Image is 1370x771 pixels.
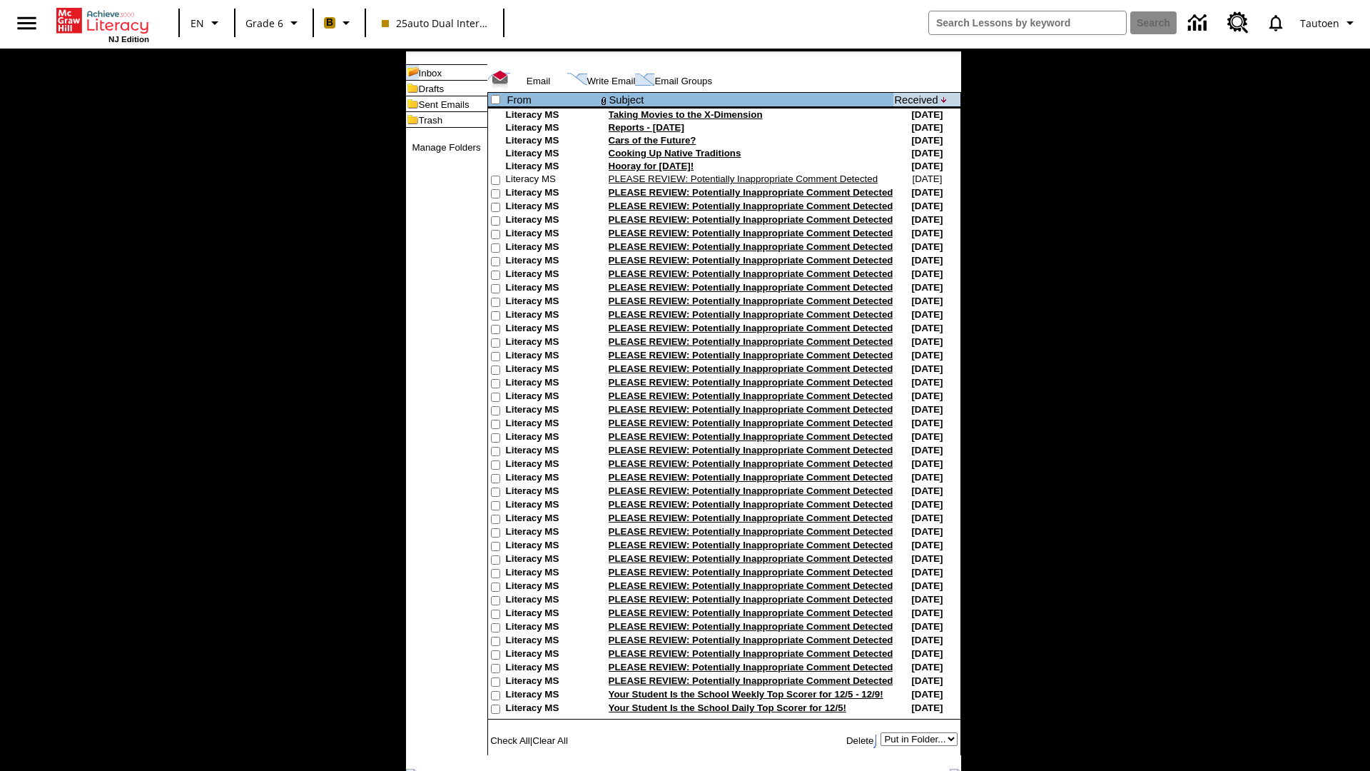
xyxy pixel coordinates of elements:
[506,689,599,702] td: Literacy MS
[506,702,599,716] td: Literacy MS
[609,148,741,158] a: Cooking Up Native Traditions
[609,689,883,700] a: Your Student Is the School Weekly Top Scorer for 12/5 - 12/9!
[191,16,204,31] span: EN
[609,499,893,510] a: PLEASE REVIEW: Potentially Inappropriate Comment Detected
[506,323,599,336] td: Literacy MS
[911,621,943,632] nobr: [DATE]
[506,135,599,148] td: Literacy MS
[911,296,943,306] nobr: [DATE]
[406,65,419,80] img: folder_icon_pick.gif
[911,553,943,564] nobr: [DATE]
[911,485,943,496] nobr: [DATE]
[382,16,487,31] span: 25auto Dual International
[911,513,943,523] nobr: [DATE]
[1300,16,1339,31] span: Tautoen
[911,390,943,401] nobr: [DATE]
[609,404,893,415] a: PLEASE REVIEW: Potentially Inappropriate Comment Detected
[609,363,893,374] a: PLEASE REVIEW: Potentially Inappropriate Comment Detected
[911,499,943,510] nobr: [DATE]
[609,472,893,483] a: PLEASE REVIEW: Potentially Inappropriate Comment Detected
[894,94,938,106] a: Received
[240,10,308,36] button: Grade: Grade 6, Select a grade
[609,214,893,225] a: PLEASE REVIEW: Potentially Inappropriate Comment Detected
[506,648,599,662] td: Literacy MS
[912,173,942,184] nobr: [DATE]
[609,135,696,146] a: Cars of the Future?
[609,350,893,361] a: PLEASE REVIEW: Potentially Inappropriate Comment Detected
[406,81,419,96] img: folder_icon.gif
[6,2,48,44] button: Open side menu
[609,635,893,645] a: PLEASE REVIEW: Potentially Inappropriate Comment Detected
[911,540,943,550] nobr: [DATE]
[108,35,149,44] span: NJ Edition
[506,458,599,472] td: Literacy MS
[506,608,599,621] td: Literacy MS
[506,228,599,241] td: Literacy MS
[911,567,943,578] nobr: [DATE]
[506,109,599,122] td: Literacy MS
[1294,10,1364,36] button: Profile/Settings
[506,445,599,458] td: Literacy MS
[941,97,948,103] img: arrow_down.gif
[506,296,599,309] td: Literacy MS
[609,608,893,618] a: PLEASE REVIEW: Potentially Inappropriate Comment Detected
[506,282,599,296] td: Literacy MS
[911,458,943,469] nobr: [DATE]
[911,228,943,238] nobr: [DATE]
[609,648,893,659] a: PLEASE REVIEW: Potentially Inappropriate Comment Detected
[609,109,763,120] a: Taking Movies to the X-Dimension
[587,76,636,86] a: Write Email
[506,377,599,390] td: Literacy MS
[1179,4,1219,43] a: Data Center
[490,735,530,746] a: Check All
[846,735,874,746] a: Delete
[487,755,962,756] img: black_spacer.gif
[911,594,943,605] nobr: [DATE]
[56,5,149,44] div: Home
[419,68,442,79] a: Inbox
[911,148,943,158] nobr: [DATE]
[911,662,943,672] nobr: [DATE]
[532,735,568,746] a: Clear All
[609,94,644,106] a: Subject
[506,431,599,445] td: Literacy MS
[506,675,599,689] td: Literacy MS
[245,16,283,31] span: Grade 6
[506,580,599,594] td: Literacy MS
[506,553,599,567] td: Literacy MS
[609,201,893,211] a: PLEASE REVIEW: Potentially Inappropriate Comment Detected
[609,282,893,293] a: PLEASE REVIEW: Potentially Inappropriate Comment Detected
[506,662,599,675] td: Literacy MS
[506,513,599,526] td: Literacy MS
[506,268,599,282] td: Literacy MS
[609,418,893,428] a: PLEASE REVIEW: Potentially Inappropriate Comment Detected
[506,594,599,608] td: Literacy MS
[609,241,893,252] a: PLEASE REVIEW: Potentially Inappropriate Comment Detected
[406,96,419,111] img: folder_icon.gif
[609,173,878,184] a: PLEASE REVIEW: Potentially Inappropriate Comment Detected
[911,648,943,659] nobr: [DATE]
[506,241,599,255] td: Literacy MS
[911,702,943,713] nobr: [DATE]
[911,109,943,120] nobr: [DATE]
[507,94,532,106] a: From
[609,296,893,306] a: PLEASE REVIEW: Potentially Inappropriate Comment Detected
[911,161,943,171] nobr: [DATE]
[506,485,599,499] td: Literacy MS
[911,135,943,146] nobr: [DATE]
[488,732,624,748] td: |
[609,228,893,238] a: PLEASE REVIEW: Potentially Inappropriate Comment Detected
[609,122,684,133] a: Reports - [DATE]
[911,608,943,618] nobr: [DATE]
[506,187,599,201] td: Literacy MS
[911,336,943,347] nobr: [DATE]
[506,350,599,363] td: Literacy MS
[609,445,893,455] a: PLEASE REVIEW: Potentially Inappropriate Comment Detected
[412,142,480,153] a: Manage Folders
[929,11,1126,34] input: search field
[609,255,893,266] a: PLEASE REVIEW: Potentially Inappropriate Comment Detected
[609,336,893,347] a: PLEASE REVIEW: Potentially Inappropriate Comment Detected
[911,472,943,483] nobr: [DATE]
[506,621,599,635] td: Literacy MS
[506,363,599,377] td: Literacy MS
